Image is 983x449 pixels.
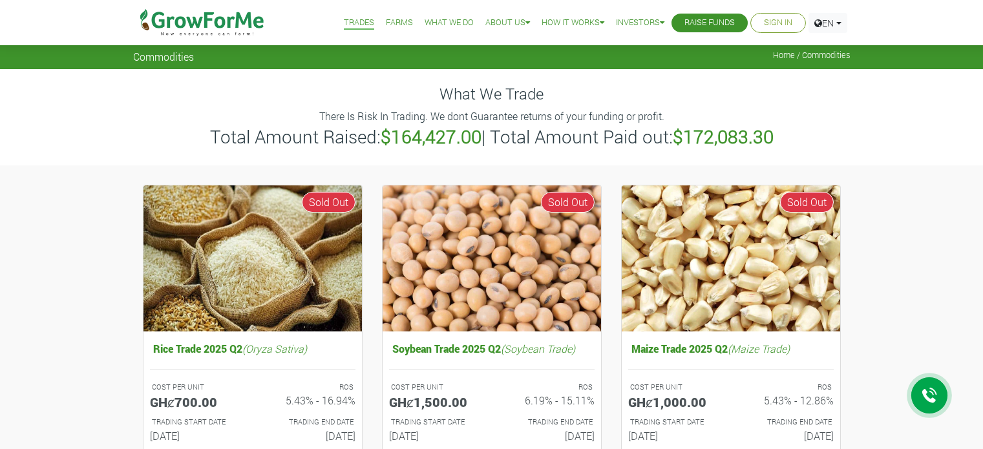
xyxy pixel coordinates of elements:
a: About Us [485,16,530,30]
span: Sold Out [302,192,355,213]
p: COST PER UNIT [630,382,719,393]
img: growforme image [383,185,601,332]
h5: GHȼ1,000.00 [628,394,721,410]
h3: Total Amount Raised: | Total Amount Paid out: [135,126,849,148]
b: $164,427.00 [381,125,481,149]
h5: Soybean Trade 2025 Q2 [389,339,595,358]
a: Farms [386,16,413,30]
p: Estimated Trading Start Date [391,417,480,428]
p: Estimated Trading End Date [503,417,593,428]
i: (Maize Trade) [728,342,790,355]
h6: 5.43% - 16.94% [262,394,355,406]
h5: GHȼ700.00 [150,394,243,410]
h6: [DATE] [741,430,834,442]
a: EN [809,13,847,33]
h6: [DATE] [628,430,721,442]
a: Raise Funds [684,16,735,30]
img: growforme image [622,185,840,332]
a: How it Works [542,16,604,30]
p: Estimated Trading Start Date [630,417,719,428]
span: Sold Out [541,192,595,213]
h6: [DATE] [502,430,595,442]
a: Rice Trade 2025 Q2(Oryza Sativa) COST PER UNIT GHȼ700.00 ROS 5.43% - 16.94% TRADING START DATE [D... [150,339,355,447]
span: Home / Commodities [773,50,851,60]
img: growforme image [143,185,362,332]
p: COST PER UNIT [152,382,241,393]
i: (Soybean Trade) [501,342,575,355]
h6: [DATE] [262,430,355,442]
span: Commodities [133,50,194,63]
p: ROS [743,382,832,393]
h6: 5.43% - 12.86% [741,394,834,406]
a: Maize Trade 2025 Q2(Maize Trade) COST PER UNIT GHȼ1,000.00 ROS 5.43% - 12.86% TRADING START DATE ... [628,339,834,447]
h6: [DATE] [150,430,243,442]
p: ROS [264,382,354,393]
h6: 6.19% - 15.11% [502,394,595,406]
p: ROS [503,382,593,393]
a: Investors [616,16,664,30]
p: There Is Risk In Trading. We dont Guarantee returns of your funding or profit. [135,109,849,124]
i: (Oryza Sativa) [242,342,307,355]
a: Sign In [764,16,792,30]
h5: Maize Trade 2025 Q2 [628,339,834,358]
a: What We Do [425,16,474,30]
b: $172,083.30 [673,125,774,149]
h4: What We Trade [133,85,851,103]
h5: GHȼ1,500.00 [389,394,482,410]
h6: [DATE] [389,430,482,442]
p: Estimated Trading End Date [264,417,354,428]
p: Estimated Trading Start Date [152,417,241,428]
a: Trades [344,16,374,30]
a: Soybean Trade 2025 Q2(Soybean Trade) COST PER UNIT GHȼ1,500.00 ROS 6.19% - 15.11% TRADING START D... [389,339,595,447]
p: Estimated Trading End Date [743,417,832,428]
span: Sold Out [780,192,834,213]
p: COST PER UNIT [391,382,480,393]
h5: Rice Trade 2025 Q2 [150,339,355,358]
